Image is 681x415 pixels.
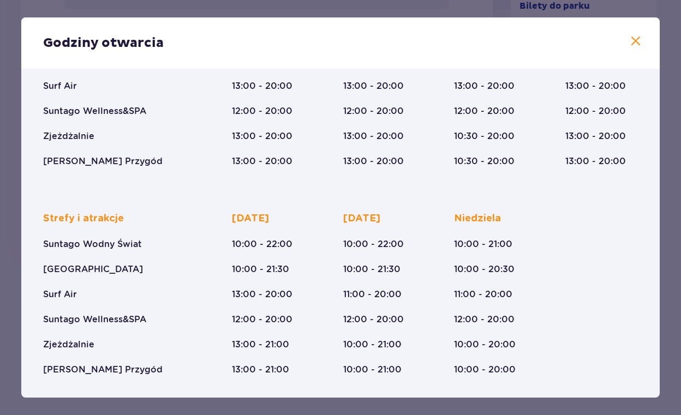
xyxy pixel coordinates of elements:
p: 13:00 - 21:00 [232,364,289,376]
p: 13:00 - 20:00 [343,155,404,167]
p: 12:00 - 20:00 [232,314,292,326]
p: 12:00 - 20:00 [565,105,626,117]
p: 12:00 - 20:00 [343,105,404,117]
p: Godziny otwarcia [43,35,164,51]
p: 10:00 - 21:30 [343,263,401,275]
p: [PERSON_NAME] Przygód [43,155,163,167]
p: 11:00 - 20:00 [454,288,512,300]
p: 10:00 - 22:00 [232,238,292,250]
p: 10:30 - 20:00 [454,130,515,142]
p: Suntago Wodny Świat [43,238,142,250]
p: [DATE] [343,212,380,225]
p: 13:00 - 20:00 [343,80,404,92]
p: Suntago Wellness&SPA [43,314,146,326]
p: 10:00 - 21:00 [343,364,402,376]
p: 13:00 - 20:00 [565,80,626,92]
p: 13:00 - 20:00 [232,130,292,142]
p: 10:00 - 21:30 [232,263,289,275]
p: Surf Air [43,80,77,92]
p: 12:00 - 20:00 [454,314,515,326]
p: 13:00 - 20:00 [343,130,404,142]
p: 13:00 - 20:00 [565,155,626,167]
p: 12:00 - 20:00 [232,105,292,117]
p: 10:00 - 20:00 [454,364,516,376]
p: 13:00 - 20:00 [232,80,292,92]
p: Surf Air [43,288,77,300]
p: 13:00 - 20:00 [232,155,292,167]
p: Strefy i atrakcje [43,212,124,225]
p: Suntago Wellness&SPA [43,105,146,117]
p: 11:00 - 20:00 [343,288,402,300]
p: 10:00 - 20:30 [454,263,515,275]
p: Niedziela [454,212,501,225]
p: [PERSON_NAME] Przygód [43,364,163,376]
p: 10:00 - 20:00 [454,339,516,351]
p: Zjeżdżalnie [43,339,94,351]
p: Zjeżdżalnie [43,130,94,142]
p: 10:30 - 20:00 [454,155,515,167]
p: 10:00 - 21:00 [454,238,512,250]
p: 13:00 - 21:00 [232,339,289,351]
p: 13:00 - 20:00 [565,130,626,142]
p: 12:00 - 20:00 [343,314,404,326]
p: 12:00 - 20:00 [454,105,515,117]
p: 13:00 - 20:00 [454,80,515,92]
p: [GEOGRAPHIC_DATA] [43,263,143,275]
p: 13:00 - 20:00 [232,288,292,300]
p: [DATE] [232,212,269,225]
p: 10:00 - 21:00 [343,339,402,351]
p: 10:00 - 22:00 [343,238,404,250]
